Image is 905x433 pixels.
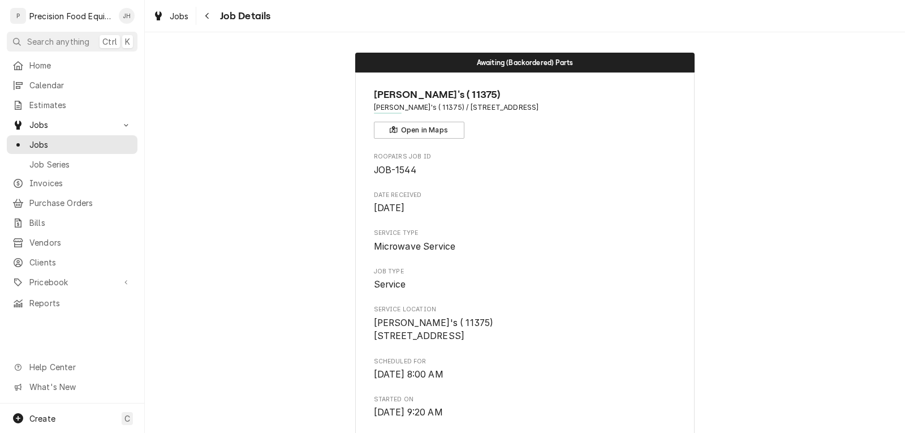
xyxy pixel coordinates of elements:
[119,8,135,24] div: JH
[102,36,117,48] span: Ctrl
[374,407,443,418] span: [DATE] 9:20 AM
[374,267,676,276] span: Job Type
[374,305,676,343] div: Service Location
[29,414,55,423] span: Create
[29,197,132,209] span: Purchase Orders
[374,369,443,380] span: [DATE] 8:00 AM
[374,122,464,139] button: Open in Maps
[7,253,137,272] a: Clients
[7,32,137,52] button: Search anythingCtrlK
[374,229,676,253] div: Service Type
[29,99,132,111] span: Estimates
[374,87,676,139] div: Client Information
[29,276,115,288] span: Pricebook
[7,378,137,396] a: Go to What's New
[7,76,137,95] a: Calendar
[10,8,26,24] div: P
[374,102,676,113] span: Address
[7,273,137,291] a: Go to Pricebook
[7,294,137,312] a: Reports
[374,240,676,254] span: Service Type
[374,203,405,213] span: [DATE]
[148,7,193,25] a: Jobs
[374,318,494,342] span: [PERSON_NAME]'s ( 11375) [STREET_ADDRESS]
[374,191,676,215] div: Date Received
[374,406,676,419] span: Started On
[217,8,271,24] span: Job Details
[7,213,137,232] a: Bills
[374,357,676,381] div: Scheduled For
[7,135,137,154] a: Jobs
[7,96,137,114] a: Estimates
[29,237,132,248] span: Vendors
[374,267,676,291] div: Job Type
[7,358,137,376] a: Go to Help Center
[374,305,676,314] span: Service Location
[374,87,676,102] span: Name
[374,165,416,175] span: JOB-1544
[125,36,130,48] span: K
[29,256,132,268] span: Clients
[374,152,676,177] div: Roopairs Job ID
[355,53,695,72] div: Status
[170,10,189,22] span: Jobs
[374,357,676,366] span: Scheduled For
[374,229,676,238] span: Service Type
[374,279,406,290] span: Service
[7,56,137,75] a: Home
[29,158,132,170] span: Job Series
[374,278,676,291] span: Job Type
[199,7,217,25] button: Navigate back
[27,36,89,48] span: Search anything
[374,152,676,161] span: Roopairs Job ID
[7,233,137,252] a: Vendors
[7,155,137,174] a: Job Series
[374,368,676,381] span: Scheduled For
[374,395,676,419] div: Started On
[29,217,132,229] span: Bills
[7,194,137,212] a: Purchase Orders
[374,191,676,200] span: Date Received
[374,164,676,177] span: Roopairs Job ID
[29,297,132,309] span: Reports
[477,59,573,66] span: Awaiting (Backordered) Parts
[29,361,131,373] span: Help Center
[374,316,676,343] span: Service Location
[7,174,137,192] a: Invoices
[7,115,137,134] a: Go to Jobs
[29,79,132,91] span: Calendar
[374,241,456,252] span: Microwave Service
[374,202,676,215] span: Date Received
[119,8,135,24] div: Jason Hertel's Avatar
[374,395,676,404] span: Started On
[29,381,131,393] span: What's New
[29,119,115,131] span: Jobs
[29,59,132,71] span: Home
[124,413,130,425] span: C
[29,10,113,22] div: Precision Food Equipment LLC
[29,177,132,189] span: Invoices
[29,139,132,151] span: Jobs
